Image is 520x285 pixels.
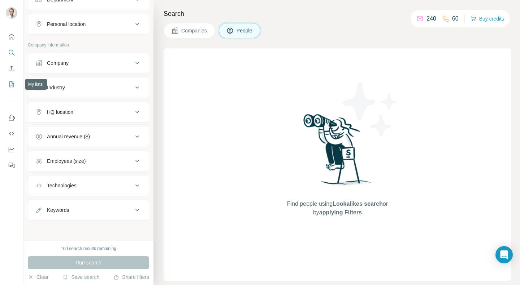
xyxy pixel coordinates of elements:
button: Save search [62,273,99,281]
div: 100 search results remaining [61,245,116,252]
div: HQ location [47,108,73,116]
button: Personal location [28,15,149,33]
button: Annual revenue ($) [28,128,149,145]
button: Share filters [113,273,149,281]
span: Find people using or by [279,200,395,217]
button: Dashboard [6,143,17,156]
button: Search [6,46,17,59]
button: Buy credits [471,14,504,24]
div: Personal location [47,21,86,28]
div: Company [47,59,69,67]
img: Surfe Illustration - Woman searching with binoculars [300,112,375,192]
button: Quick start [6,30,17,43]
img: Surfe Illustration - Stars [338,77,403,142]
div: Annual revenue ($) [47,133,90,140]
button: Company [28,54,149,72]
div: Employees (size) [47,157,86,165]
button: My lists [6,78,17,91]
button: HQ location [28,103,149,121]
img: Avatar [6,7,17,19]
h4: Search [164,9,511,19]
span: Companies [181,27,208,34]
button: Feedback [6,159,17,172]
p: 240 [426,14,436,23]
p: 60 [452,14,459,23]
button: Keywords [28,201,149,219]
button: Use Surfe on LinkedIn [6,111,17,124]
div: Industry [47,84,65,91]
button: Use Surfe API [6,127,17,140]
div: Technologies [47,182,77,189]
span: People [237,27,253,34]
button: Clear [28,273,48,281]
button: Industry [28,79,149,96]
span: Lookalikes search [333,201,383,207]
button: Technologies [28,177,149,194]
button: Enrich CSV [6,62,17,75]
p: Company information [28,42,149,48]
span: applying Filters [319,209,362,215]
div: Open Intercom Messenger [495,246,513,263]
div: Keywords [47,206,69,214]
button: Employees (size) [28,152,149,170]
